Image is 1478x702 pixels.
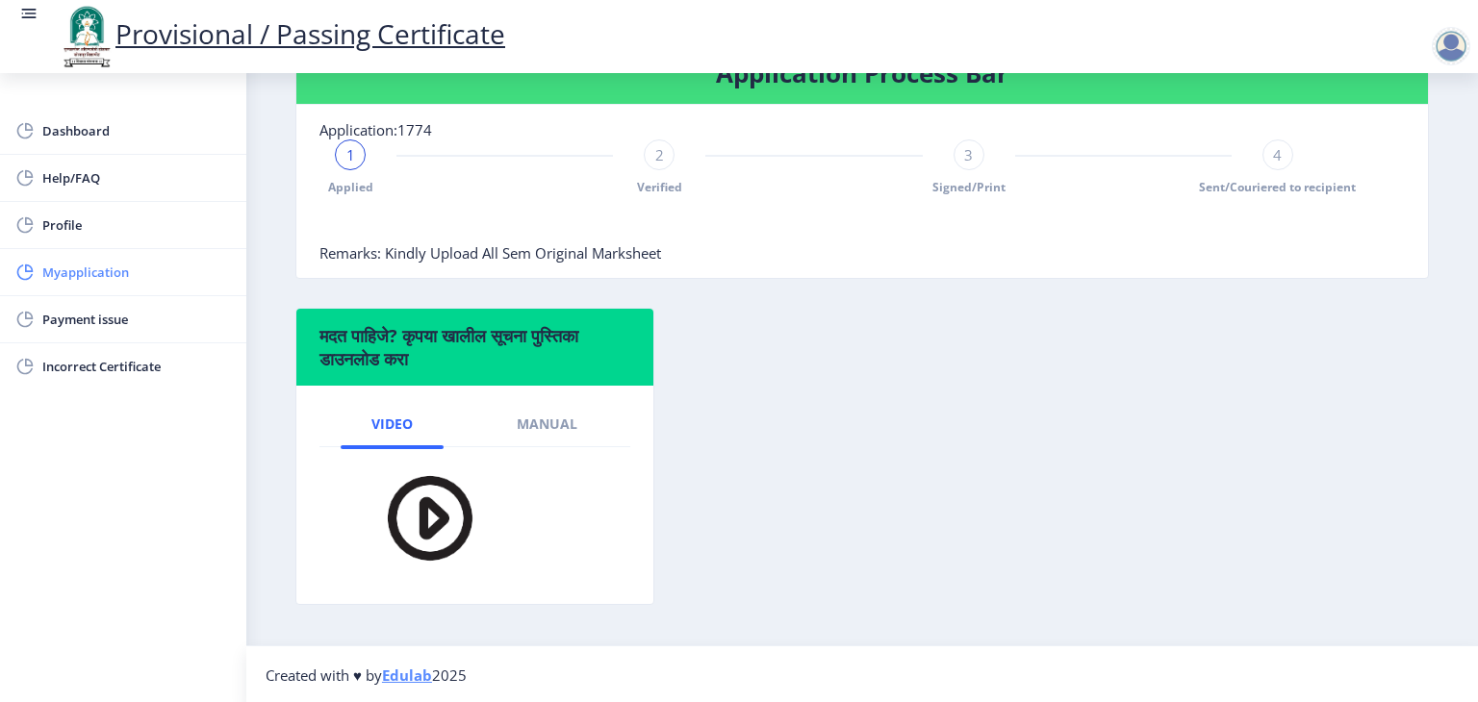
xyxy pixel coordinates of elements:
a: Provisional / Passing Certificate [58,15,505,52]
h6: मदत पाहिजे? कृपया खालील सूचना पुस्तिका डाउनलोड करा [319,324,630,370]
span: Application:1774 [319,120,432,139]
span: Verified [637,179,682,195]
span: Applied [328,179,373,195]
a: Edulab [382,665,432,685]
span: Myapplication [42,261,231,284]
span: 3 [964,145,973,164]
h4: Application Process Bar [319,58,1405,88]
span: Manual [517,416,577,432]
span: Remarks: Kindly Upload All Sem Original Marksheet [319,243,661,263]
span: Profile [42,213,231,237]
img: PLAY.png [350,463,485,573]
span: Incorrect Certificate [42,355,231,378]
span: Help/FAQ [42,166,231,189]
span: Payment issue [42,308,231,331]
span: Dashboard [42,119,231,142]
span: Signed/Print [932,179,1006,195]
a: Manual [486,401,608,447]
span: Created with ♥ by 2025 [266,665,467,685]
span: 4 [1273,145,1282,164]
span: 2 [655,145,664,164]
span: 1 [346,145,355,164]
a: Video [341,401,444,447]
span: Video [371,416,413,432]
img: logo [58,4,115,69]
span: Sent/Couriered to recipient [1199,179,1356,195]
